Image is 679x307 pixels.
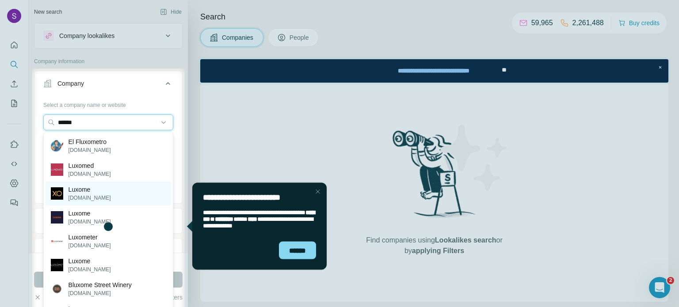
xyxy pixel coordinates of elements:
button: Clear [34,293,59,302]
iframe: Tooltip [185,181,328,272]
button: Company [34,73,182,98]
p: Luxome [69,185,111,194]
p: Bluxome Street Winery [69,280,132,289]
p: Luxome [69,209,111,218]
div: Close Step [455,4,464,12]
p: Luxomed [69,161,111,170]
img: Luxome [51,211,63,224]
div: Select a company name or website [43,98,173,109]
p: [DOMAIN_NAME] [69,218,111,226]
p: Luxome [69,257,111,265]
img: El Fluxometro [51,140,63,152]
button: HQ location [34,240,182,262]
p: [DOMAIN_NAME] [69,265,111,273]
img: Luxometer [51,235,63,247]
img: Luxome [51,187,63,200]
div: Company [57,79,84,88]
p: [DOMAIN_NAME] [69,146,111,154]
button: Industry [34,210,182,231]
p: [DOMAIN_NAME] [69,170,111,178]
div: Watch our October Product update [173,2,294,21]
img: Luxome [51,259,63,271]
p: Luxometer [69,233,111,242]
img: Bluxome Street Winery [51,283,63,295]
p: [DOMAIN_NAME] [69,194,111,202]
p: [DOMAIN_NAME] [69,242,111,250]
p: El Fluxometro [69,137,111,146]
img: Luxomed [51,163,63,176]
p: [DOMAIN_NAME] [69,289,132,297]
